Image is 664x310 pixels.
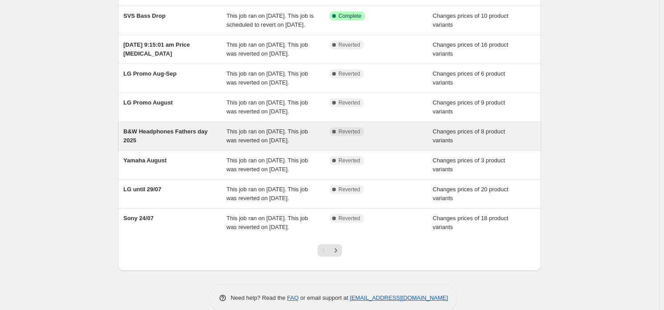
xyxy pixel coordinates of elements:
[123,99,173,106] span: LG Promo August
[350,294,448,301] a: [EMAIL_ADDRESS][DOMAIN_NAME]
[433,70,505,86] span: Changes prices of 6 product variants
[231,294,287,301] span: Need help? Read the
[433,41,509,57] span: Changes prices of 16 product variants
[227,128,308,144] span: This job ran on [DATE]. This job was reverted on [DATE].
[433,157,505,173] span: Changes prices of 3 product variants
[338,186,360,193] span: Reverted
[123,128,208,144] span: B&W Headphones Fathers day 2025
[227,157,308,173] span: This job ran on [DATE]. This job was reverted on [DATE].
[330,244,342,257] button: Next
[123,157,167,164] span: Yamaha August
[123,186,161,193] span: LG until 29/07
[287,294,299,301] a: FAQ
[123,70,176,77] span: LG Promo Aug-Sep
[433,99,505,115] span: Changes prices of 9 product variants
[433,186,509,201] span: Changes prices of 20 product variants
[227,215,308,230] span: This job ran on [DATE]. This job was reverted on [DATE].
[227,12,314,28] span: This job ran on [DATE]. This job is scheduled to revert on [DATE].
[433,128,505,144] span: Changes prices of 8 product variants
[318,244,342,257] nav: Pagination
[123,41,190,57] span: [DATE] 9:15:01 am Price [MEDICAL_DATA]
[123,215,154,221] span: Sony 24/07
[338,70,360,77] span: Reverted
[338,215,360,222] span: Reverted
[338,41,360,48] span: Reverted
[338,12,361,20] span: Complete
[227,186,308,201] span: This job ran on [DATE]. This job was reverted on [DATE].
[227,99,308,115] span: This job ran on [DATE]. This job was reverted on [DATE].
[338,99,360,106] span: Reverted
[338,157,360,164] span: Reverted
[123,12,166,19] span: SVS Bass Drop
[433,215,509,230] span: Changes prices of 18 product variants
[299,294,350,301] span: or email support at
[338,128,360,135] span: Reverted
[433,12,509,28] span: Changes prices of 10 product variants
[227,70,308,86] span: This job ran on [DATE]. This job was reverted on [DATE].
[227,41,308,57] span: This job ran on [DATE]. This job was reverted on [DATE].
